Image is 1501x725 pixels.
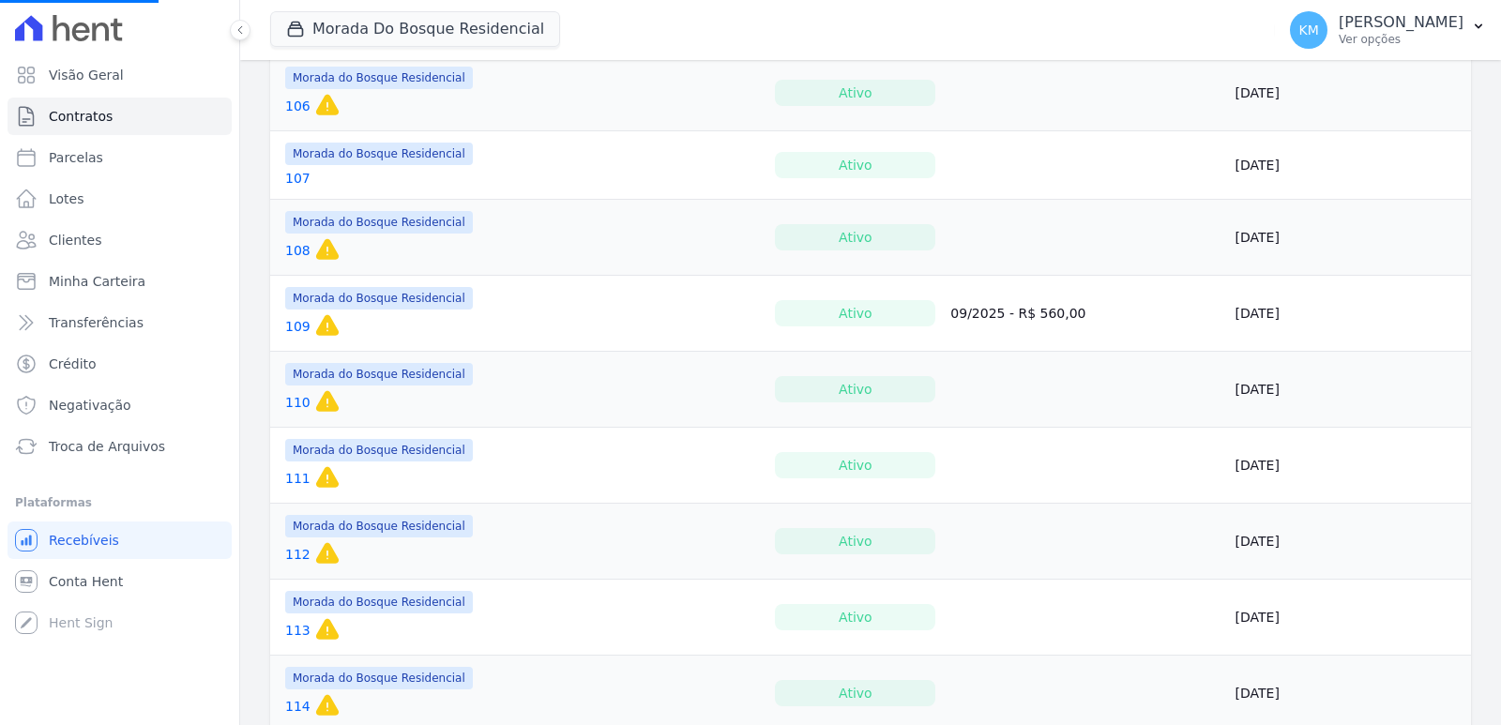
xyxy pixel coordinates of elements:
span: Clientes [49,231,101,249]
a: Contratos [8,98,232,135]
div: Plataformas [15,491,224,514]
a: Recebíveis [8,521,232,559]
td: [DATE] [1228,200,1471,276]
span: Parcelas [49,148,103,167]
a: 110 [285,393,311,412]
span: Morada do Bosque Residencial [285,143,473,165]
a: Parcelas [8,139,232,176]
td: [DATE] [1228,428,1471,504]
div: Ativo [775,80,935,106]
span: Recebíveis [49,531,119,550]
a: Conta Hent [8,563,232,600]
button: Morada Do Bosque Residencial [270,11,560,47]
div: Ativo [775,224,935,250]
td: [DATE] [1228,276,1471,352]
span: Contratos [49,107,113,126]
a: Visão Geral [8,56,232,94]
span: Negativação [49,396,131,415]
a: 114 [285,697,311,716]
div: Ativo [775,604,935,630]
td: [DATE] [1228,352,1471,428]
div: Ativo [775,680,935,706]
a: Minha Carteira [8,263,232,300]
span: Transferências [49,313,144,332]
div: Ativo [775,528,935,554]
span: Morada do Bosque Residencial [285,515,473,537]
span: Morada do Bosque Residencial [285,67,473,89]
div: Ativo [775,152,935,178]
div: Ativo [775,376,935,402]
span: Minha Carteira [49,272,145,291]
span: Lotes [49,189,84,208]
span: Visão Geral [49,66,124,84]
div: Ativo [775,300,935,326]
span: KM [1298,23,1318,37]
div: Ativo [775,452,935,478]
p: [PERSON_NAME] [1339,13,1463,32]
span: Morada do Bosque Residencial [285,591,473,613]
span: Morada do Bosque Residencial [285,287,473,310]
button: KM [PERSON_NAME] Ver opções [1275,4,1501,56]
span: Morada do Bosque Residencial [285,363,473,385]
td: [DATE] [1228,580,1471,656]
td: [DATE] [1228,504,1471,580]
a: Troca de Arquivos [8,428,232,465]
a: 109 [285,317,311,336]
a: Transferências [8,304,232,341]
a: Lotes [8,180,232,218]
span: Crédito [49,355,97,373]
td: [DATE] [1228,55,1471,131]
a: 112 [285,545,311,564]
a: 106 [285,97,311,115]
a: 111 [285,469,311,488]
a: 113 [285,621,311,640]
td: [DATE] [1228,131,1471,200]
span: Morada do Bosque Residencial [285,211,473,234]
p: Ver opções [1339,32,1463,47]
span: Morada do Bosque Residencial [285,667,473,689]
span: Morada do Bosque Residencial [285,439,473,461]
span: Conta Hent [49,572,123,591]
a: 108 [285,241,311,260]
a: Negativação [8,386,232,424]
span: Troca de Arquivos [49,437,165,456]
a: Crédito [8,345,232,383]
a: 09/2025 - R$ 560,00 [950,306,1085,321]
a: Clientes [8,221,232,259]
a: 107 [285,169,311,188]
